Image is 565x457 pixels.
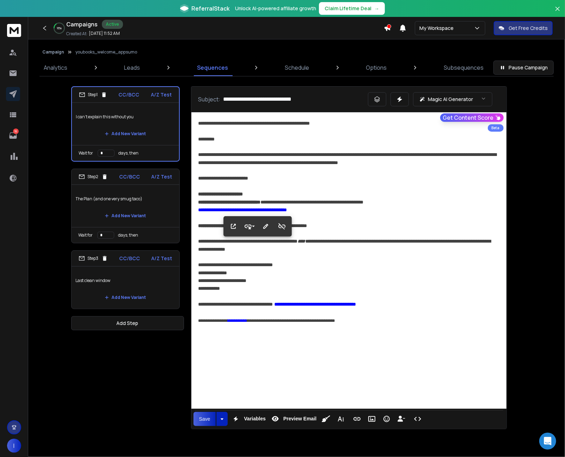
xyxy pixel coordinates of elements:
[440,113,504,122] button: Get Content Score
[124,63,140,72] p: Leads
[365,412,379,426] button: Insert Image (Ctrl+P)
[79,92,107,98] div: Step 1
[285,63,309,72] p: Schedule
[119,91,140,98] p: CC/BCC
[119,173,140,180] p: CC/BCC
[275,219,289,233] button: Unlink
[152,255,172,262] p: A/Z Test
[269,412,318,426] button: Preview Email
[362,59,391,76] a: Options
[44,63,67,72] p: Analytics
[227,219,240,233] button: Open Link
[13,129,19,134] p: 16
[334,412,348,426] button: More Text
[242,416,267,422] span: Variables
[79,232,93,238] p: Wait for
[198,95,221,104] p: Subject:
[428,96,473,103] p: Magic AI Generator
[71,250,180,309] li: Step3CC/BCCA/Z TestLast clean windowAdd New Variant
[319,2,385,15] button: Claim Lifetime Deal→
[243,219,256,233] button: Style
[350,412,364,426] button: Insert Link (Ctrl+K)
[366,63,387,72] p: Options
[553,4,562,21] button: Close banner
[71,169,180,243] li: Step2CC/BCCA/Z TestThe Plan (and one very smug taco)Add New VariantWait fordays, then
[76,189,175,209] p: The Plan (and one very smug taco)
[57,26,62,30] p: 16 %
[194,412,216,426] button: Save
[71,316,184,330] button: Add Step
[419,25,456,32] p: My Workspace
[440,59,488,76] a: Subsequences
[120,59,144,76] a: Leads
[193,59,232,76] a: Sequences
[7,439,21,453] button: I
[191,4,229,13] span: ReferralStack
[79,255,108,262] div: Step 3
[99,209,152,223] button: Add New Variant
[493,61,554,75] button: Pause Campaign
[152,173,172,180] p: A/Z Test
[119,150,139,156] p: days, then
[66,31,87,37] p: Created At:
[494,21,553,35] button: Get Free Credits
[76,271,175,290] p: Last clean window
[42,49,64,55] button: Campaign
[71,86,180,162] li: Step1CC/BCCA/Z TestI can’t explain this without youAdd New VariantWait fordays, then
[319,412,333,426] button: Clean HTML
[259,219,272,233] button: Edit Link
[229,412,267,426] button: Variables
[282,416,318,422] span: Preview Email
[539,433,556,450] div: Open Intercom Messenger
[509,25,548,32] p: Get Free Credits
[197,63,228,72] p: Sequences
[99,290,152,305] button: Add New Variant
[380,412,393,426] button: Emoticons
[79,150,93,156] p: Wait for
[102,20,123,29] div: Active
[395,412,408,426] button: Insert Unsubscribe Link
[151,91,172,98] p: A/Z Test
[39,59,72,76] a: Analytics
[118,232,139,238] p: days, then
[488,124,504,132] div: Beta
[6,129,20,143] a: 16
[374,5,379,12] span: →
[281,59,313,76] a: Schedule
[411,412,424,426] button: Code View
[413,92,492,106] button: Magic AI Generator
[235,5,316,12] p: Unlock AI-powered affiliate growth
[66,20,98,29] h1: Campaigns
[89,31,120,36] p: [DATE] 11:52 AM
[79,174,108,180] div: Step 2
[119,255,140,262] p: CC/BCC
[76,107,175,127] p: I can’t explain this without you
[75,49,137,55] p: youbooks_welcome_appsumo
[444,63,484,72] p: Subsequences
[99,127,152,141] button: Add New Variant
